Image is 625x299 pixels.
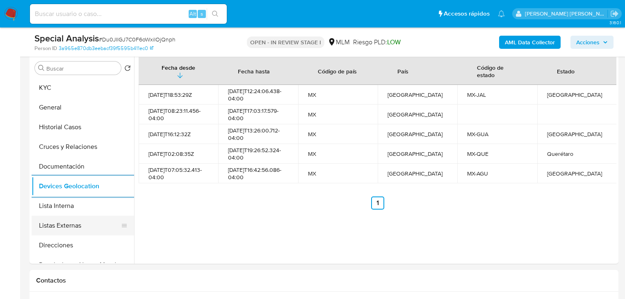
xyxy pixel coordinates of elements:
button: Direcciones [32,235,134,255]
div: [DATE]T08:23:11.456-04:00 [148,107,208,122]
div: Querétaro [547,150,607,157]
span: Accesos rápidos [444,9,490,18]
div: [GEOGRAPHIC_DATA] [388,91,447,98]
div: [DATE]T17:03:17.579-04:00 [228,107,288,122]
a: Ir a la página 1 [371,196,384,210]
div: [DATE]T18:53:29Z [148,91,208,98]
div: [GEOGRAPHIC_DATA] [547,130,607,138]
div: [GEOGRAPHIC_DATA] [388,130,447,138]
div: Código de estado [467,57,527,84]
div: MX [308,130,368,138]
div: MX [308,150,368,157]
div: [GEOGRAPHIC_DATA] [388,111,447,118]
button: Cruces y Relaciones [32,137,134,157]
div: MX-AGU [467,170,527,177]
button: search-icon [207,8,224,20]
div: [GEOGRAPHIC_DATA] [388,150,447,157]
span: LOW [387,37,401,47]
span: # Du0JIlGJ7C0F6oWxilOjQnph [99,35,176,43]
div: País [388,61,418,81]
div: MX [308,170,368,177]
button: Devices Geolocation [32,176,134,196]
b: Person ID [34,45,57,52]
div: [GEOGRAPHIC_DATA] [547,170,607,177]
button: Listas Externas [32,216,128,235]
span: Alt [189,10,196,18]
button: General [32,98,134,117]
button: Acciones [570,36,614,49]
div: Estado [547,61,584,81]
div: [DATE]T16:12:32Z [148,130,208,138]
span: Riesgo PLD: [353,38,401,47]
div: MX-QUE [467,150,527,157]
button: Buscar [38,65,45,71]
div: MX [308,91,368,98]
a: Notificaciones [498,10,505,17]
div: [GEOGRAPHIC_DATA] [547,91,607,98]
span: 3.160.1 [609,19,621,26]
div: MX [308,111,368,118]
div: [DATE]T07:05:32.413-04:00 [148,166,208,181]
button: KYC [32,78,134,98]
div: [DATE]T12:24:06.438-04:00 [228,87,288,102]
div: MX-GUA [467,130,527,138]
a: 3a965e870db3eebacf39f5595b411ec0 [59,45,153,52]
h1: Contactos [36,276,612,285]
div: MLM [328,38,350,47]
div: [DATE]T02:08:35Z [148,150,208,157]
button: AML Data Collector [499,36,561,49]
div: Código de país [308,61,367,81]
b: Special Analysis [34,32,99,45]
button: Volver al orden por defecto [124,65,131,74]
input: Buscar [46,65,118,72]
button: Restricciones Nuevo Mundo [32,255,134,275]
div: [DATE]T16:42:56.086-04:00 [228,166,288,181]
a: Salir [610,9,619,18]
span: Acciones [576,36,600,49]
div: MX-JAL [467,91,527,98]
button: Historial Casos [32,117,134,137]
p: OPEN - IN REVIEW STAGE I [247,37,324,48]
div: [DATE]T13:26:00.712-04:00 [228,127,288,142]
b: AML Data Collector [505,36,555,49]
span: s [201,10,203,18]
div: [GEOGRAPHIC_DATA] [388,170,447,177]
button: Fecha desde [148,57,208,84]
div: Fecha hasta [228,61,280,81]
button: Documentación [32,157,134,176]
div: [DATE]T19:26:52.324-04:00 [228,146,288,161]
input: Buscar usuario o caso... [30,9,227,19]
button: Lista Interna [32,196,134,216]
nav: Paginación [139,196,616,210]
p: michelleangelica.rodriguez@mercadolibre.com.mx [525,10,608,18]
